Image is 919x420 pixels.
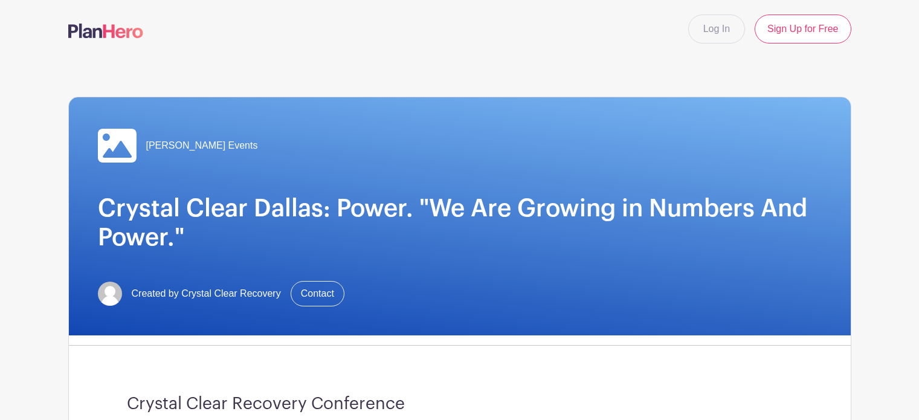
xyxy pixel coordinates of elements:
[291,281,344,306] a: Contact
[98,194,822,252] h1: Crystal Clear Dallas: Power. "We Are Growing in Numbers And Power."
[68,24,143,38] img: logo-507f7623f17ff9eddc593b1ce0a138ce2505c220e1c5a4e2b4648c50719b7d32.svg
[132,286,281,301] span: Created by Crystal Clear Recovery
[755,15,851,44] a: Sign Up for Free
[127,394,793,415] h3: Crystal Clear Recovery Conference
[98,282,122,306] img: default-ce2991bfa6775e67f084385cd625a349d9dcbb7a52a09fb2fda1e96e2d18dcdb.png
[688,15,745,44] a: Log In
[146,138,258,153] span: [PERSON_NAME] Events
